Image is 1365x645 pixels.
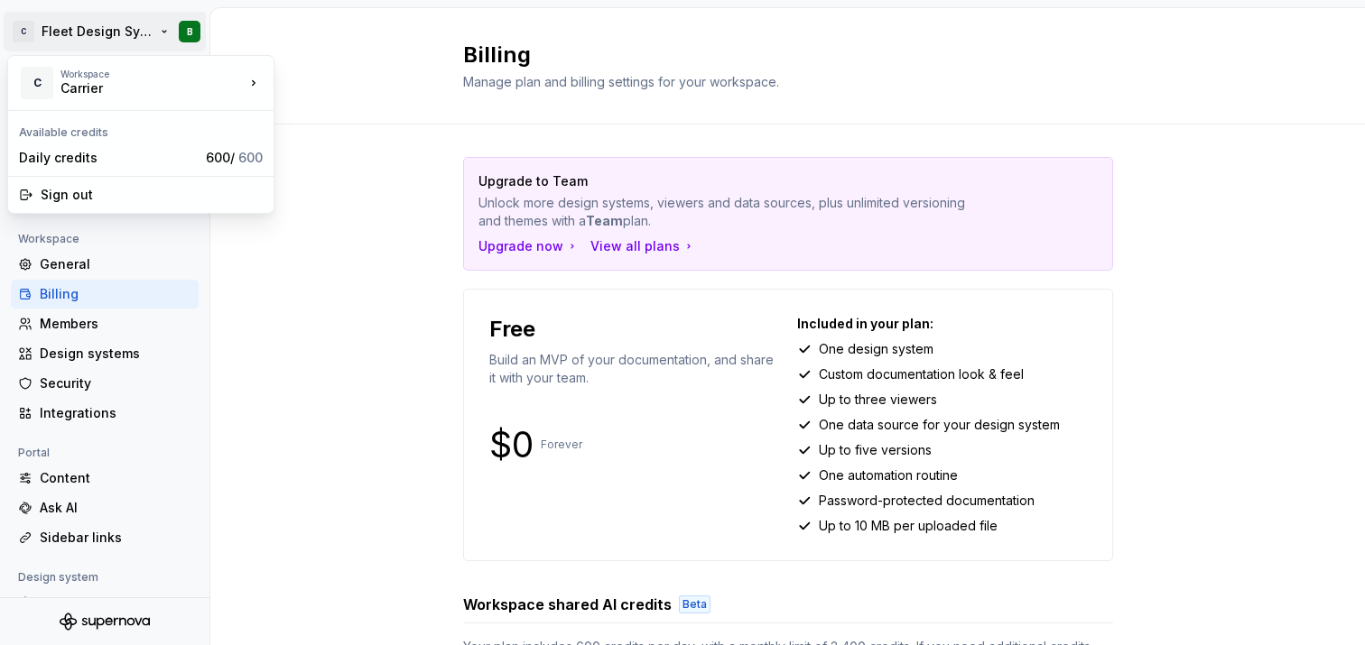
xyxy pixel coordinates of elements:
[12,115,270,143] div: Available credits
[60,69,245,79] div: Workspace
[60,79,214,97] div: Carrier
[19,149,199,167] div: Daily credits
[21,67,53,99] div: C
[238,150,263,165] span: 600
[41,186,263,204] div: Sign out
[206,150,263,165] span: 600 /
